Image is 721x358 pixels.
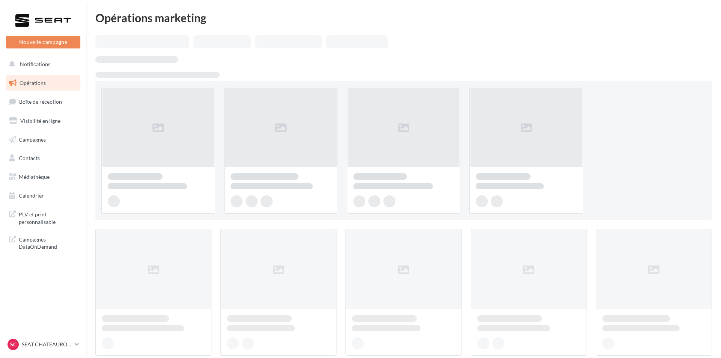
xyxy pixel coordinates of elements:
[5,75,82,91] a: Opérations
[5,94,82,110] a: Boîte de réception
[20,80,46,86] span: Opérations
[19,234,77,251] span: Campagnes DataOnDemand
[5,188,82,204] a: Calendrier
[5,206,82,228] a: PLV et print personnalisable
[19,192,44,199] span: Calendrier
[19,174,50,180] span: Médiathèque
[5,113,82,129] a: Visibilité en ligne
[22,341,72,348] p: SEAT CHATEAUROUX
[95,12,712,23] div: Opérations marketing
[5,150,82,166] a: Contacts
[19,209,77,225] span: PLV et print personnalisable
[20,118,60,124] span: Visibilité en ligne
[10,341,17,348] span: SC
[5,132,82,148] a: Campagnes
[19,155,40,161] span: Contacts
[19,98,62,105] span: Boîte de réception
[6,36,80,48] button: Nouvelle campagne
[20,61,50,67] span: Notifications
[5,169,82,185] a: Médiathèque
[6,337,80,352] a: SC SEAT CHATEAUROUX
[5,56,79,72] button: Notifications
[5,231,82,254] a: Campagnes DataOnDemand
[19,136,46,142] span: Campagnes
